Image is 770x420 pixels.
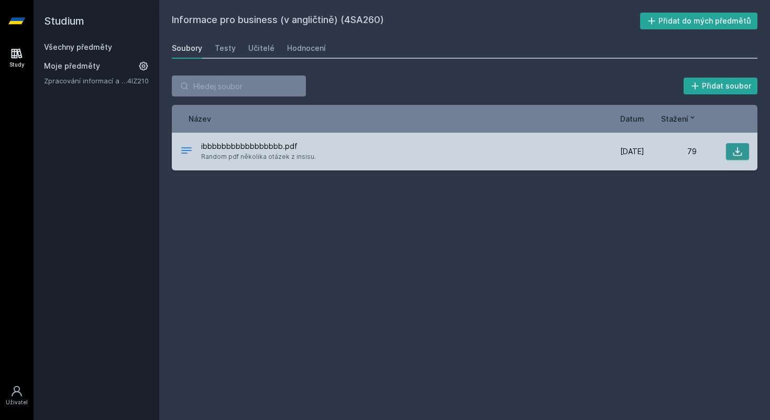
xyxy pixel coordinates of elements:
[9,61,25,69] div: Study
[172,76,306,96] input: Hledej soubor
[172,43,202,53] div: Soubory
[215,38,236,59] a: Testy
[180,144,193,159] div: PDF
[201,141,316,152] span: ibbbbbbbbbbbbbbbbb.pdf
[620,113,644,124] button: Datum
[644,146,697,157] div: 79
[189,113,211,124] button: Název
[287,43,326,53] div: Hodnocení
[6,399,28,406] div: Uživatel
[661,113,688,124] span: Stažení
[201,152,316,162] span: Random pdf několika otázek z insisu.
[172,38,202,59] a: Soubory
[172,13,640,29] h2: Informace pro business (v angličtině) (4SA260)
[640,13,758,29] button: Přidat do mých předmětů
[44,61,100,71] span: Moje předměty
[248,38,274,59] a: Učitelé
[44,76,127,86] a: Zpracování informací a znalostí
[2,380,31,412] a: Uživatel
[215,43,236,53] div: Testy
[248,43,274,53] div: Učitelé
[44,42,112,51] a: Všechny předměty
[2,42,31,74] a: Study
[620,146,644,157] span: [DATE]
[684,78,758,94] button: Přidat soubor
[127,77,149,85] a: 4IZ210
[661,113,697,124] button: Stažení
[287,38,326,59] a: Hodnocení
